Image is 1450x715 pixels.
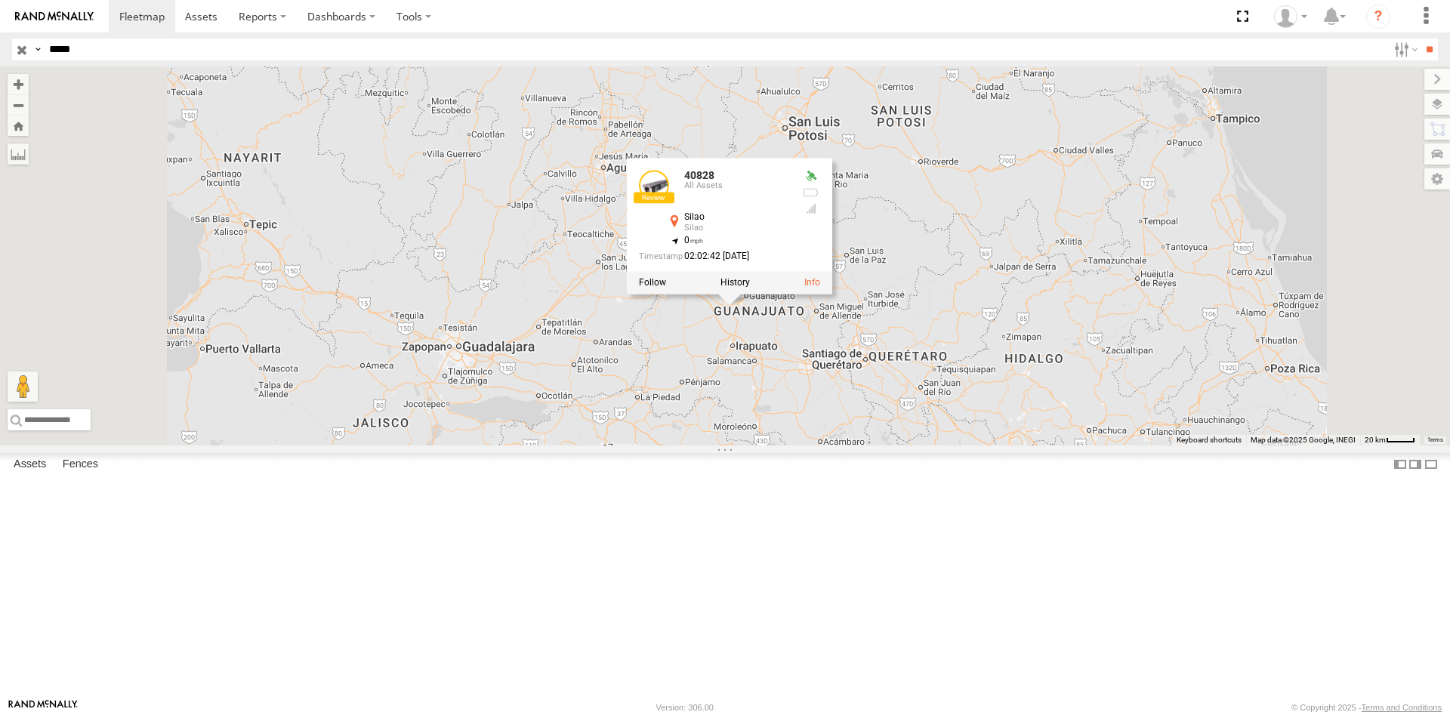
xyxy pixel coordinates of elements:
label: Map Settings [1424,168,1450,190]
label: Search Filter Options [1388,39,1421,60]
a: View Asset Details [639,171,669,201]
button: Zoom out [8,94,29,116]
i: ? [1366,5,1390,29]
button: Map Scale: 20 km per 35 pixels [1360,435,1420,445]
div: Juan Lopez [1269,5,1313,28]
a: Visit our Website [8,700,78,715]
label: Search Query [32,39,44,60]
div: Date/time of location update [639,252,790,262]
div: Last Event GSM Signal Strength [802,203,820,215]
img: rand-logo.svg [15,11,94,22]
button: Zoom in [8,74,29,94]
div: Silao [684,224,790,233]
label: View Asset History [720,277,750,288]
button: Keyboard shortcuts [1177,435,1242,445]
div: No battery health information received from this device. [802,186,820,199]
button: Zoom Home [8,116,29,136]
div: Silao [684,213,790,223]
a: Terms (opens in new tab) [1427,437,1443,443]
a: View Asset Details [804,277,820,288]
span: 20 km [1365,436,1386,444]
a: Terms and Conditions [1362,703,1442,712]
div: Version: 306.00 [656,703,714,712]
label: Fences [55,454,106,475]
label: Realtime tracking of Asset [639,277,666,288]
label: Assets [6,454,54,475]
span: Map data ©2025 Google, INEGI [1251,436,1356,444]
label: Dock Summary Table to the Left [1393,453,1408,475]
label: Dock Summary Table to the Right [1408,453,1423,475]
label: Measure [8,143,29,165]
div: Valid GPS Fix [802,171,820,183]
label: Hide Summary Table [1424,453,1439,475]
button: Drag Pegman onto the map to open Street View [8,371,38,402]
div: All Assets [684,182,790,191]
div: © Copyright 2025 - [1291,703,1442,712]
span: 0 [684,236,703,246]
a: 40828 [684,170,714,182]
